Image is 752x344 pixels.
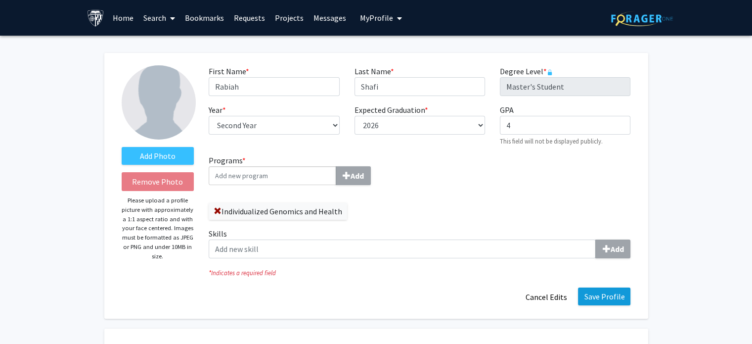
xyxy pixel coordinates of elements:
label: Year [209,104,226,116]
button: Remove Photo [122,172,194,191]
iframe: Chat [7,299,42,337]
label: Degree Level [500,65,553,77]
label: Last Name [354,65,394,77]
label: First Name [209,65,249,77]
label: GPA [500,104,514,116]
input: SkillsAdd [209,240,596,258]
label: Expected Graduation [354,104,428,116]
b: Add [610,244,623,254]
label: Skills [209,228,630,258]
b: Add [351,171,364,181]
i: Indicates a required field [209,268,630,278]
a: Search [138,0,180,35]
p: Please upload a profile picture with approximately a 1:1 aspect ratio and with your face centered... [122,196,194,261]
small: This field will not be displayed publicly. [500,137,603,145]
a: Bookmarks [180,0,229,35]
a: Messages [309,0,351,35]
button: Cancel Edits [519,288,573,306]
input: Programs*Add [209,166,336,185]
a: Projects [270,0,309,35]
a: Home [108,0,138,35]
label: AddProfile Picture [122,147,194,165]
label: Programs [209,154,412,185]
span: My Profile [360,13,393,23]
img: Profile Picture [122,65,196,140]
button: Programs* [336,166,371,185]
img: Johns Hopkins University Logo [87,9,104,27]
button: Skills [595,240,630,258]
a: Requests [229,0,270,35]
svg: This information is provided and automatically updated by Johns Hopkins University and is not edi... [547,69,553,75]
label: Individualized Genomics and Health [209,203,347,220]
img: ForagerOne Logo [611,11,673,26]
button: Save Profile [578,288,630,305]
